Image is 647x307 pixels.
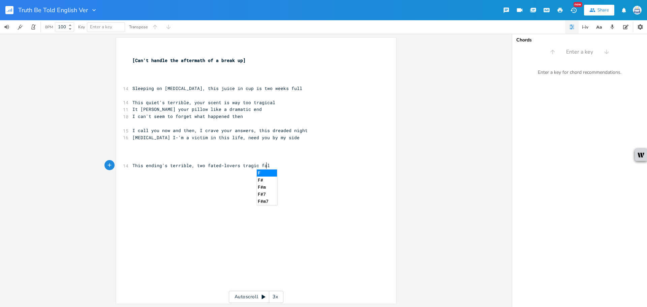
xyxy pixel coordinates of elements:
[584,5,614,16] button: Share
[516,38,643,42] div: Chords
[257,184,277,191] li: F#m
[132,99,275,105] span: This quiet's terrible, your scent is way too tragical
[78,25,85,29] div: Key
[574,2,582,7] div: New
[512,65,647,80] div: Enter a key for chord recommendations.
[18,7,88,13] span: Truth Be Told English Ver
[257,170,277,177] li: F
[597,7,609,13] div: Share
[269,291,281,303] div: 3x
[567,4,580,16] button: New
[45,25,53,29] div: BPM
[257,177,277,184] li: F#
[132,134,300,141] span: [MEDICAL_DATA] I-'m a victim in this life, need you by my side
[132,113,243,119] span: I can't seem to forget what happened then
[257,198,277,205] li: F#m7
[132,162,270,168] span: This ending's terrible, two fated-lovers tragic fal
[132,85,302,91] span: Sleeping on [MEDICAL_DATA], this juice in cup is two weeks full
[90,24,112,30] span: Enter a key
[132,127,308,133] span: I call you now and then, I crave your answers, this dreaded night
[132,106,262,112] span: It [PERSON_NAME] your pillow like a dramatic end
[566,48,593,56] span: Enter a key
[633,6,642,14] img: Sign In
[132,57,246,63] span: [Can't handle the aftermath of a break up]
[129,25,148,29] div: Transpose
[257,191,277,198] li: F#7
[229,291,283,303] div: Autoscroll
